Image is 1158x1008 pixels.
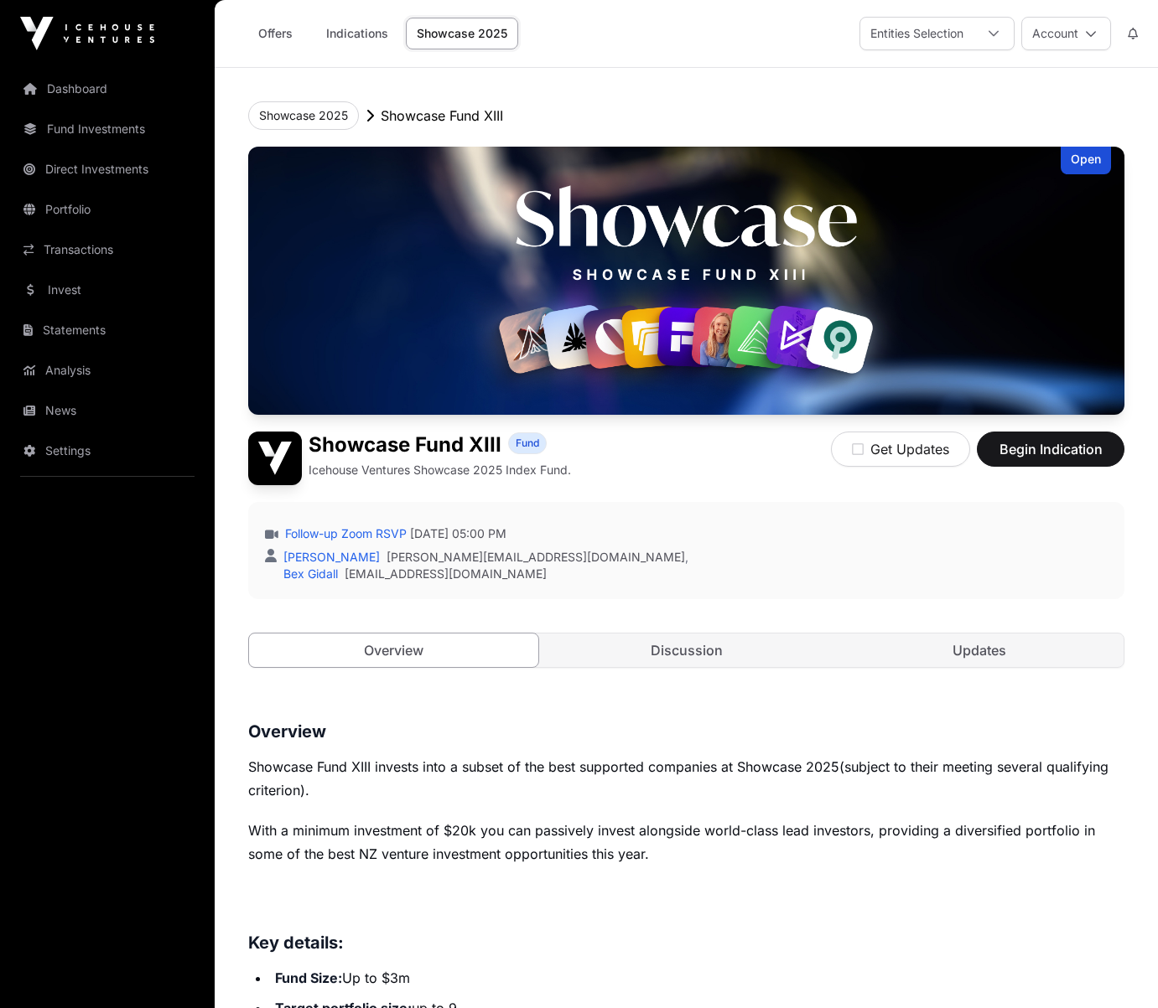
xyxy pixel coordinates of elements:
a: Updates [834,633,1124,667]
button: Account [1021,17,1111,50]
a: [PERSON_NAME] [280,550,380,564]
a: Transactions [13,231,201,268]
a: Showcase 2025 [406,18,518,49]
button: Begin Indication [977,432,1124,467]
img: Showcase Fund XIII [248,432,302,485]
a: Follow-up Zoom RSVP [282,525,407,542]
a: Portfolio [13,191,201,228]
p: Icehouse Ventures Showcase 2025 Index Fund. [309,462,571,478]
h3: Overview [248,718,1124,745]
button: Get Updates [831,432,970,467]
a: [EMAIL_ADDRESS][DOMAIN_NAME] [345,566,547,582]
strong: Fund Size: [275,969,342,986]
img: Showcase Fund XIII [248,147,1124,415]
a: Dashboard [13,70,201,107]
img: Icehouse Ventures Logo [20,17,154,50]
p: Showcase Fund XIII [381,106,503,126]
nav: Tabs [249,633,1124,667]
div: , [280,549,688,566]
a: Direct Investments [13,151,201,188]
span: Showcase Fund XIII invests into a subset of the best supported companies at Showcase 2025 [248,758,839,775]
a: Fund Investments [13,111,201,147]
div: Open [1061,147,1111,174]
p: With a minimum investment of $20k you can passively invest alongside world-class lead investors, ... [248,819,1124,866]
a: Offers [241,18,309,49]
a: [PERSON_NAME][EMAIL_ADDRESS][DOMAIN_NAME] [387,549,685,566]
button: Showcase 2025 [248,101,359,130]
a: Statements [13,312,201,349]
a: Invest [13,271,201,308]
a: Bex Gidall [280,566,338,581]
h3: Key details: [248,929,1124,956]
div: Entities Selection [860,18,974,49]
a: News [13,392,201,429]
a: Settings [13,432,201,469]
a: Begin Indication [977,448,1124,465]
span: Begin Indication [998,439,1103,459]
h1: Showcase Fund XIII [309,432,501,458]
a: Indications [315,18,399,49]
a: Discussion [542,633,831,667]
a: Analysis [13,352,201,389]
p: (subject to their meeting several qualifying criterion). [248,755,1124,802]
span: Fund [516,437,539,450]
a: Overview [248,633,539,668]
span: [DATE] 05:00 PM [410,525,506,542]
li: Up to $3m [270,966,1124,990]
